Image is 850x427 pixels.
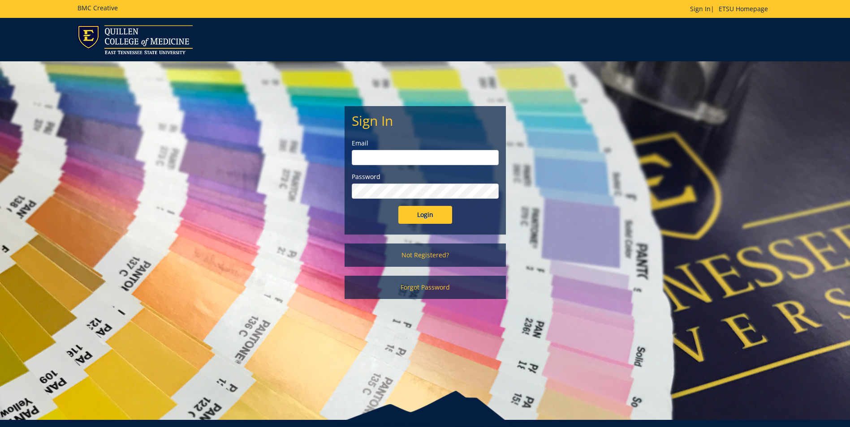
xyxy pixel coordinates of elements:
[78,4,118,11] h5: BMC Creative
[78,25,193,54] img: ETSU logo
[690,4,772,13] p: |
[690,4,711,13] a: Sign In
[352,139,499,148] label: Email
[345,276,506,299] a: Forgot Password
[398,206,452,224] input: Login
[352,113,499,128] h2: Sign In
[352,172,499,181] label: Password
[345,243,506,267] a: Not Registered?
[714,4,772,13] a: ETSU Homepage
